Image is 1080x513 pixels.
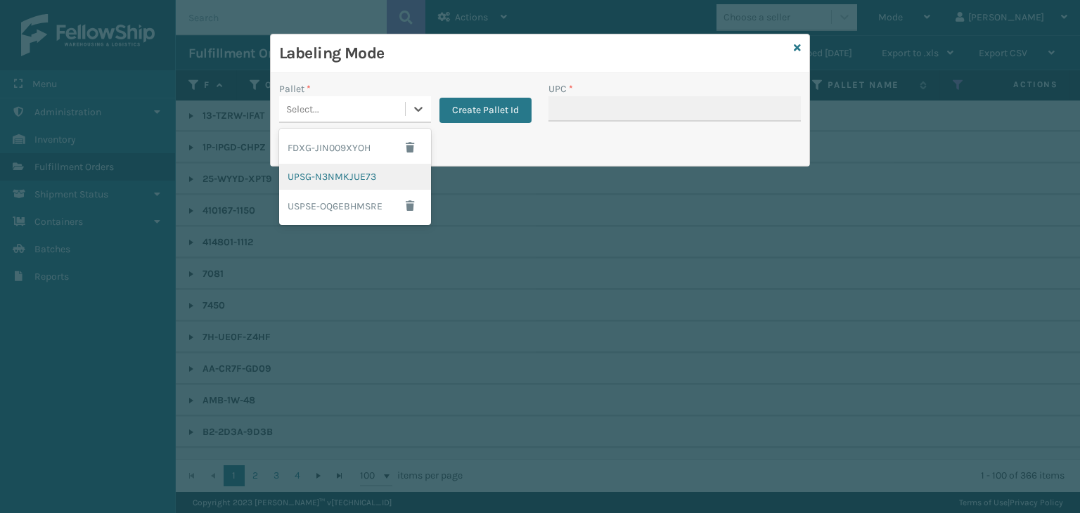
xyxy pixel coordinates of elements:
[548,82,573,96] label: UPC
[439,98,532,123] button: Create Pallet Id
[286,102,319,117] div: Select...
[279,82,311,96] label: Pallet
[279,131,431,164] div: FDXG-JIN009XYOH
[279,190,431,222] div: USPSE-OQ6EBHMSRE
[279,164,431,190] div: UPSG-N3NMKJUE73
[279,43,788,64] h3: Labeling Mode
